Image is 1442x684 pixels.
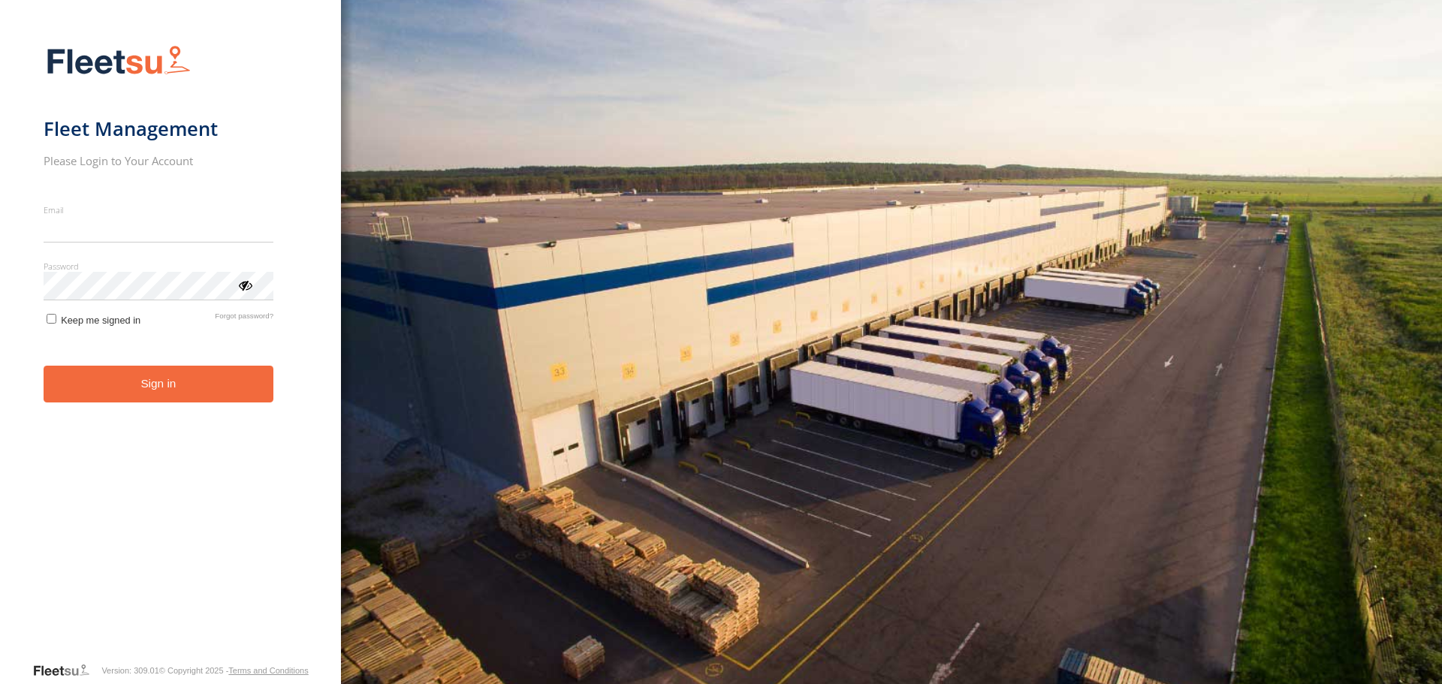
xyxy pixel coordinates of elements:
[32,663,101,678] a: Visit our Website
[44,153,274,168] h2: Please Login to Your Account
[101,666,158,675] div: Version: 309.01
[44,42,194,80] img: Fleetsu
[44,36,298,661] form: main
[61,315,140,326] span: Keep me signed in
[44,366,274,402] button: Sign in
[44,116,274,141] h1: Fleet Management
[44,261,274,272] label: Password
[47,314,56,324] input: Keep me signed in
[44,204,274,215] label: Email
[228,666,308,675] a: Terms and Conditions
[159,666,309,675] div: © Copyright 2025 -
[215,312,273,326] a: Forgot password?
[237,277,252,292] div: ViewPassword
